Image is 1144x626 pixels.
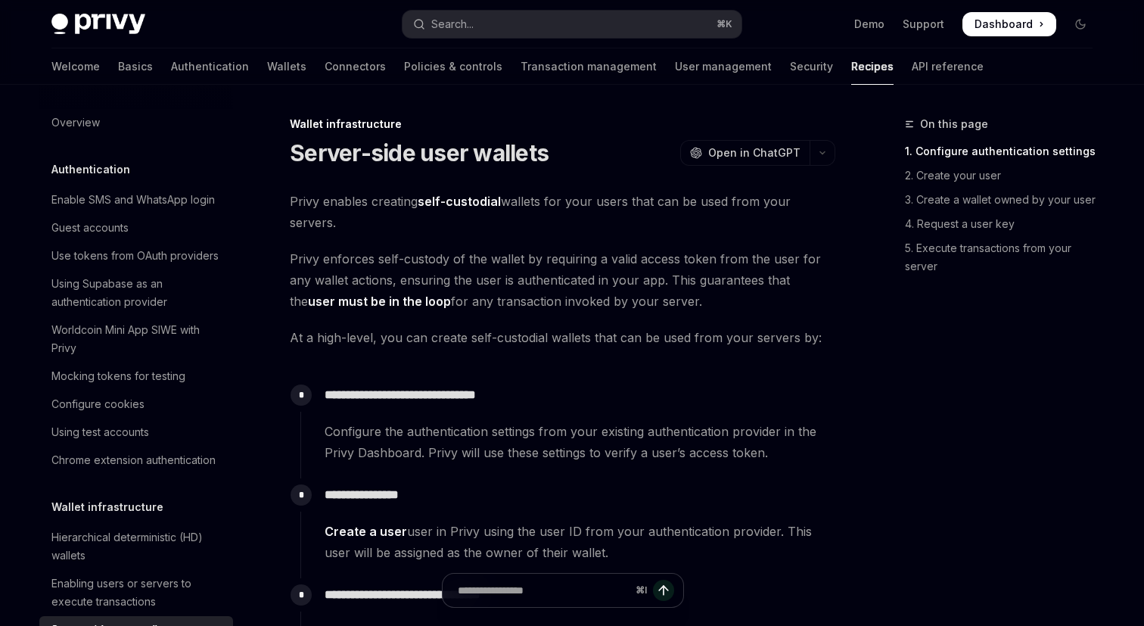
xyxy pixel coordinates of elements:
[308,294,451,309] strong: user must be in the loop
[458,574,630,607] input: Ask a question...
[51,321,224,357] div: Worldcoin Mini App SIWE with Privy
[418,194,501,209] strong: self-custodial
[903,17,944,32] a: Support
[51,14,145,35] img: dark logo
[325,48,386,85] a: Connectors
[118,48,153,85] a: Basics
[905,188,1105,212] a: 3. Create a wallet owned by your user
[39,447,233,474] a: Chrome extension authentication
[290,117,835,132] div: Wallet infrastructure
[51,498,163,516] h5: Wallet infrastructure
[39,419,233,446] a: Using test accounts
[905,164,1105,188] a: 2. Create your user
[1068,12,1093,36] button: Toggle dark mode
[962,12,1056,36] a: Dashboard
[404,48,502,85] a: Policies & controls
[675,48,772,85] a: User management
[51,423,149,441] div: Using test accounts
[51,247,219,265] div: Use tokens from OAuth providers
[51,575,224,611] div: Enabling users or servers to execute transactions
[431,15,474,33] div: Search...
[39,242,233,269] a: Use tokens from OAuth providers
[51,275,224,311] div: Using Supabase as an authentication provider
[521,48,657,85] a: Transaction management
[39,186,233,213] a: Enable SMS and WhatsApp login
[912,48,984,85] a: API reference
[39,570,233,615] a: Enabling users or servers to execute transactions
[680,140,810,166] button: Open in ChatGPT
[854,17,884,32] a: Demo
[51,114,100,132] div: Overview
[39,109,233,136] a: Overview
[39,363,233,390] a: Mocking tokens for testing
[290,139,549,167] h1: Server-side user wallets
[51,160,130,179] h5: Authentication
[325,524,407,540] a: Create a user
[905,139,1105,164] a: 1. Configure authentication settings
[51,395,145,413] div: Configure cookies
[920,115,988,133] span: On this page
[290,327,835,348] span: At a high-level, you can create self-custodial wallets that can be used from your servers by:
[905,236,1105,279] a: 5. Execute transactions from your server
[851,48,894,85] a: Recipes
[39,524,233,569] a: Hierarchical deterministic (HD) wallets
[975,17,1033,32] span: Dashboard
[790,48,833,85] a: Security
[653,580,674,601] button: Send message
[51,451,216,469] div: Chrome extension authentication
[51,367,185,385] div: Mocking tokens for testing
[39,214,233,241] a: Guest accounts
[51,528,224,565] div: Hierarchical deterministic (HD) wallets
[290,248,835,312] span: Privy enforces self-custody of the wallet by requiring a valid access token from the user for any...
[905,212,1105,236] a: 4. Request a user key
[267,48,306,85] a: Wallets
[325,521,835,563] span: user in Privy using the user ID from your authentication provider. This user will be assigned as ...
[717,18,732,30] span: ⌘ K
[171,48,249,85] a: Authentication
[51,219,129,237] div: Guest accounts
[39,391,233,418] a: Configure cookies
[325,421,835,463] span: Configure the authentication settings from your existing authentication provider in the Privy Das...
[39,270,233,316] a: Using Supabase as an authentication provider
[708,145,800,160] span: Open in ChatGPT
[51,191,215,209] div: Enable SMS and WhatsApp login
[290,191,835,233] span: Privy enables creating wallets for your users that can be used from your servers.
[39,316,233,362] a: Worldcoin Mini App SIWE with Privy
[51,48,100,85] a: Welcome
[403,11,741,38] button: Open search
